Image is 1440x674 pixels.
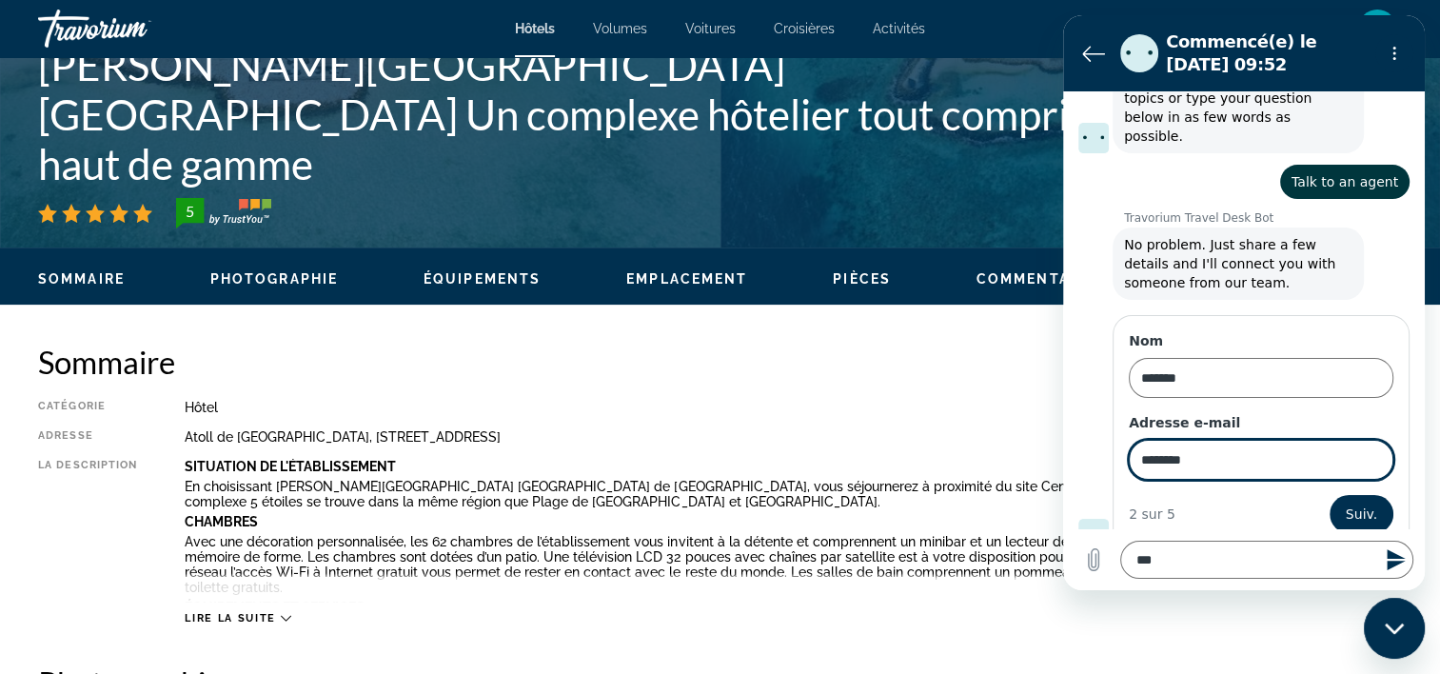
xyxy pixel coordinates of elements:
p: Avec une décoration personnalisée, les 62 chambres de l’établissement vous invitent à la détente ... [185,534,1402,595]
p: En choisissant [PERSON_NAME][GEOGRAPHIC_DATA] [GEOGRAPHIC_DATA] de [GEOGRAPHIC_DATA], vous séjour... [185,479,1402,509]
span: Équipements [424,271,541,287]
div: Hôtel [185,400,1402,415]
a: Volumes [593,21,647,36]
span: Emplacement [626,271,747,287]
div: 5 [170,200,208,223]
button: Sommaire [38,270,125,287]
iframe: Bouton de lancement de la fenêtre de messagerie, conversation en cours [1364,598,1425,659]
div: Atoll de [GEOGRAPHIC_DATA], [STREET_ADDRESS] [185,429,1402,445]
div: La description [38,459,137,602]
button: Photographie [210,270,338,287]
div: Catégorie [38,400,137,415]
span: Lire la suite [185,612,275,624]
div: Adresse [38,429,137,445]
a: Voitures [685,21,736,36]
button: Équipements [424,270,541,287]
span: Commentaires [976,271,1106,287]
a: Croisières [774,21,835,36]
button: Lire la suite [185,611,290,625]
b: Situation De L'établissement [185,459,396,474]
b: Chambres [185,514,258,529]
span: Pièces [833,271,891,287]
span: Sommaire [38,271,125,287]
button: Menu utilisateur [1352,9,1402,49]
a: Travorium [38,4,228,53]
h2: Sommaire [38,343,1402,381]
h1: [PERSON_NAME][GEOGRAPHIC_DATA] [GEOGRAPHIC_DATA] Un complexe hôtelier tout compris haut de gamme [38,40,1097,188]
a: Hôtels [515,21,555,36]
span: Photographie [210,271,338,287]
a: Activités [873,21,925,36]
img: trustyou-badge-hor.svg [176,198,271,228]
button: Emplacement [626,270,747,287]
iframe: Fenêtre de messagerie [1063,15,1425,590]
button: Commentaires [976,270,1106,287]
button: Pièces [833,270,891,287]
